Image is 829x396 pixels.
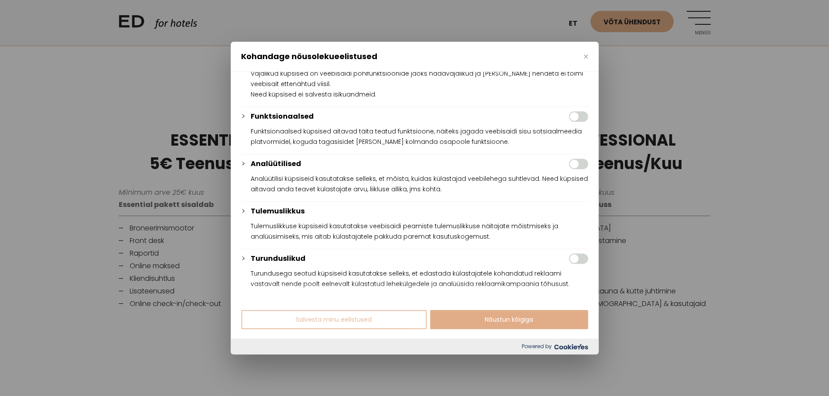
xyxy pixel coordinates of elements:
p: Turundusega seotud küpsiseid kasutatakse selleks, et edastada külastajatele kohandatud reklaami v... [251,268,588,289]
p: Vajalikud küpsised on veebisaidi põhifunktsioonide jaoks hädavajalikud ja [PERSON_NAME] nendeta e... [251,68,588,89]
input: Luba Funktsionaalsed [569,111,588,122]
button: Funktsionaalsed [251,111,314,122]
span: Kohandage nõusolekueelistused [241,51,377,62]
img: Cookieyes logo [554,344,588,349]
button: Nõustun kõigiga [430,310,588,329]
button: Turunduslikud [251,253,305,264]
button: Tulemuslikkus [251,206,305,216]
p: Tulemuslikkuse küpsiseid kasutatakse veebisaidi peamiste tulemuslikkuse näitajate mõistmiseks ja ... [251,221,588,242]
img: Close [584,54,588,59]
button: Salvesta minu eelistused [241,310,426,329]
input: Luba Analüütilised [569,159,588,169]
p: Need küpsised ei salvesta isikuandmeid. [251,89,588,100]
p: Analüütilisi küpsiseid kasutatakse selleks, et mõista, kuidas külastajad veebilehega suhtlevad. N... [251,173,588,194]
input: Luba Turunduslikud [569,253,588,264]
p: Funktsionaalsed küpsised aitavad täita teatud funktsioone, näiteks jagada veebisaidi sisu sotsiaa... [251,126,588,147]
button: Analüütilised [251,159,301,169]
div: Powered by [231,339,598,354]
button: Sulge [584,54,588,59]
